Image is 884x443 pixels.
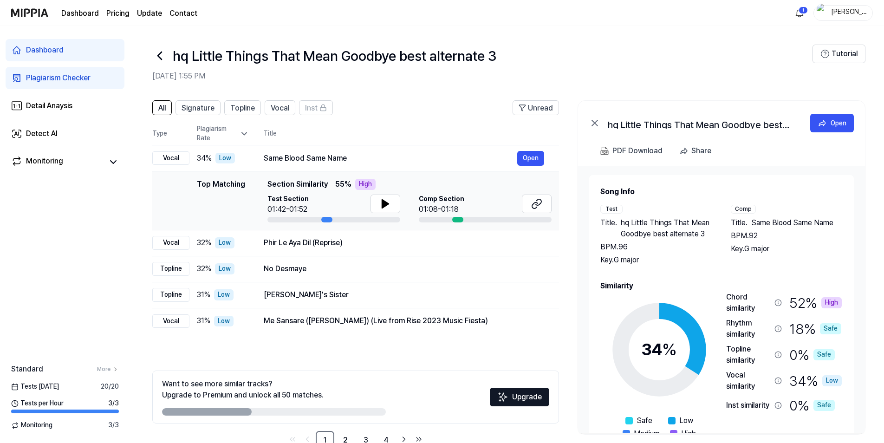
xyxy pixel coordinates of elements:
[726,318,771,340] div: Rhythm similarity
[197,315,210,326] span: 31 %
[197,289,210,300] span: 31 %
[197,179,245,222] div: Top Matching
[265,100,295,115] button: Vocal
[813,5,873,21] button: profile[PERSON_NAME]
[137,8,162,19] a: Update
[97,365,119,373] a: More
[173,46,496,65] h1: hq Little Things That Mean Goodbye best alternate 3
[26,156,63,169] div: Monitoring
[490,388,549,406] button: Upgrade
[152,71,812,82] h2: [DATE] 1:55 PM
[497,391,508,403] img: Sparkles
[264,315,544,326] div: Me Sansare ([PERSON_NAME]) (Live from Rise 2023 Music Fiesta)
[152,314,189,328] div: Vocal
[101,382,119,391] span: 20 / 20
[230,103,255,114] span: Topline
[152,288,189,302] div: Topline
[751,217,833,228] span: Same Blood Same Name
[267,195,309,204] span: Test Section
[517,151,544,166] button: Open
[612,145,663,157] div: PDF Download
[822,375,842,386] div: Low
[11,382,59,391] span: Tests [DATE]
[726,344,771,366] div: Topline similarity
[355,179,376,190] div: High
[299,100,333,115] button: Inst
[214,316,234,327] div: Low
[215,237,234,248] div: Low
[810,114,854,132] a: Open
[789,318,841,340] div: 18 %
[197,153,212,164] span: 34 %
[215,263,234,274] div: Low
[264,263,544,274] div: No Desmaye
[11,364,43,375] span: Standard
[726,400,771,411] div: Inst similarity
[108,399,119,408] span: 3 / 3
[11,399,64,408] span: Tests per Hour
[731,205,756,214] div: Comp
[600,217,617,240] span: Title .
[794,7,805,19] img: 알림
[11,156,104,169] a: Monitoring
[691,145,711,157] div: Share
[731,243,843,254] div: Key. G major
[11,421,52,430] span: Monitoring
[152,262,189,276] div: Topline
[789,344,835,366] div: 0 %
[152,151,189,165] div: Vocal
[162,378,324,401] div: Want to see more similar tracks? Upgrade to Premium and unlock all 50 matches.
[108,421,119,430] span: 3 / 3
[681,428,696,439] span: High
[662,339,677,359] span: %
[789,292,842,314] div: 52 %
[106,8,130,19] button: Pricing
[600,147,609,155] img: PDF Download
[621,217,712,240] span: hq Little Things That Mean Goodbye best alternate 3
[169,8,197,19] a: Contact
[152,100,172,115] button: All
[731,230,843,241] div: BPM. 92
[608,117,793,129] div: hq Little Things That Mean Goodbye best alternate 3
[817,4,828,22] img: profile
[6,39,124,61] a: Dashboard
[197,263,211,274] span: 32 %
[600,241,712,253] div: BPM. 96
[813,400,835,411] div: Safe
[215,153,235,164] div: Low
[264,123,559,145] th: Title
[528,103,553,114] span: Unread
[158,103,166,114] span: All
[152,236,189,250] div: Vocal
[264,237,544,248] div: Phir Le Aya Dil (Reprise)
[600,254,712,266] div: Key. G major
[598,142,664,160] button: PDF Download
[335,179,351,190] span: 55 %
[789,396,835,415] div: 0 %
[726,370,771,392] div: Vocal similarity
[264,153,517,164] div: Same Blood Same Name
[831,7,867,18] div: [PERSON_NAME]
[26,45,64,56] div: Dashboard
[726,292,771,314] div: Chord similarity
[731,217,747,228] span: Title .
[831,118,846,128] div: Open
[637,415,652,426] span: Safe
[264,289,544,300] div: [PERSON_NAME]'s Sister
[634,428,660,439] span: Medium
[26,100,72,111] div: Detail Anaysis
[490,396,549,404] a: SparklesUpgrade
[182,103,214,114] span: Signature
[679,415,693,426] span: Low
[6,95,124,117] a: Detail Anaysis
[641,337,677,362] div: 34
[821,297,842,308] div: High
[789,370,842,392] div: 34 %
[224,100,261,115] button: Topline
[600,280,843,292] h2: Similarity
[26,72,91,84] div: Plagiarism Checker
[6,123,124,145] a: Detect AI
[799,7,808,14] div: 1
[600,205,623,214] div: Test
